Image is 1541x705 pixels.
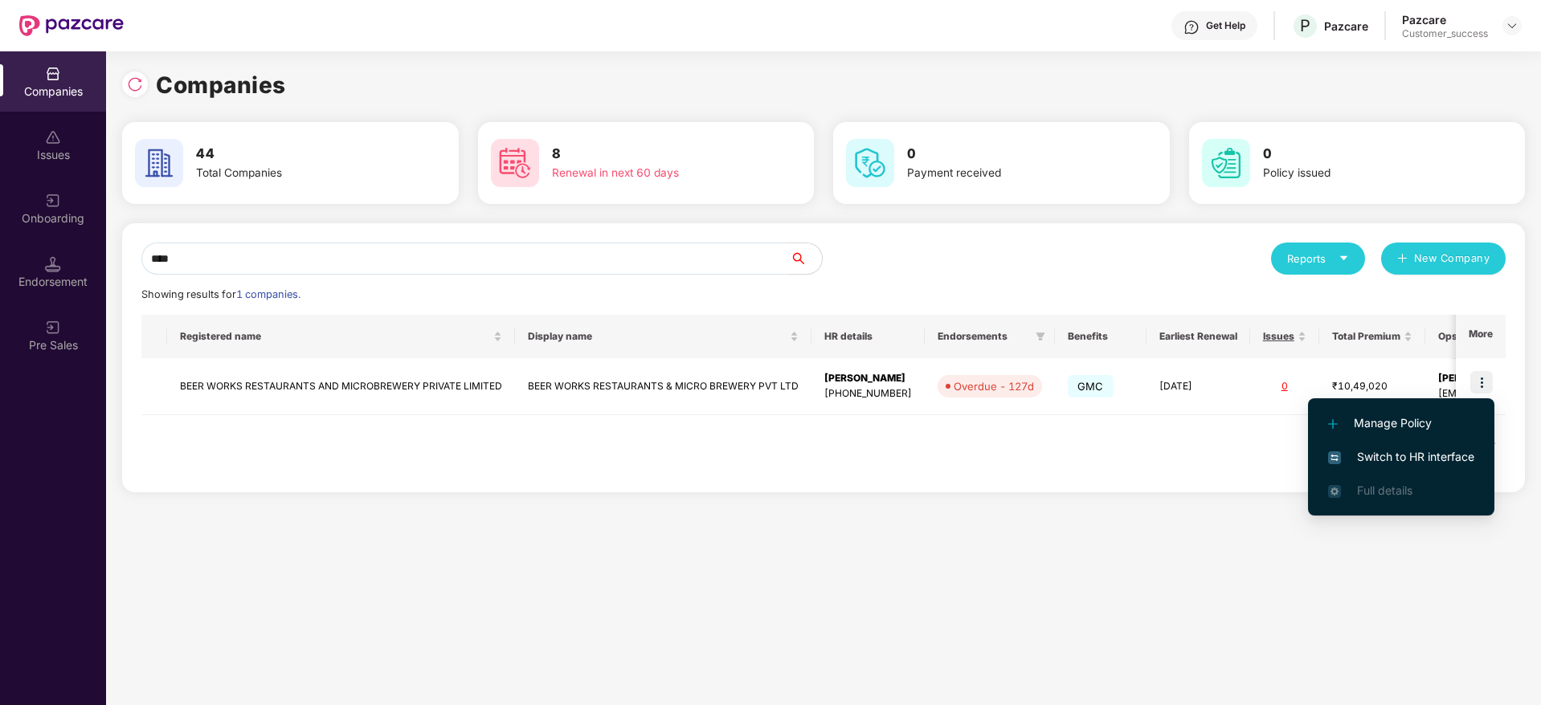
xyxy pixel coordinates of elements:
[45,129,61,145] img: svg+xml;base64,PHN2ZyBpZD0iSXNzdWVzX2Rpc2FibGVkIiB4bWxucz0iaHR0cDovL3d3dy53My5vcmcvMjAwMC9zdmciIH...
[1263,379,1306,394] div: 0
[1470,371,1493,393] img: icon
[1414,251,1490,267] span: New Company
[1324,18,1368,34] div: Pazcare
[1402,12,1488,27] div: Pazcare
[45,256,61,272] img: svg+xml;base64,PHN2ZyB3aWR0aD0iMTQuNSIgaGVpZ2h0PSIxNC41IiB2aWV3Qm94PSIwIDAgMTYgMTYiIGZpbGw9Im5vbm...
[824,371,912,386] div: [PERSON_NAME]
[236,288,300,300] span: 1 companies.
[789,252,822,265] span: search
[167,315,515,358] th: Registered name
[1202,139,1250,187] img: svg+xml;base64,PHN2ZyB4bWxucz0iaHR0cDovL3d3dy53My5vcmcvMjAwMC9zdmciIHdpZHRoPSI2MCIgaGVpZ2h0PSI2MC...
[1300,16,1310,35] span: P
[196,165,399,182] div: Total Companies
[954,378,1034,394] div: Overdue - 127d
[1068,375,1114,397] span: GMC
[1339,253,1349,263] span: caret-down
[1287,251,1349,267] div: Reports
[1032,327,1048,346] span: filter
[1263,144,1465,165] h3: 0
[1328,414,1474,432] span: Manage Policy
[180,330,490,343] span: Registered name
[1328,451,1341,464] img: svg+xml;base64,PHN2ZyB4bWxucz0iaHR0cDovL3d3dy53My5vcmcvMjAwMC9zdmciIHdpZHRoPSIxNiIgaGVpZ2h0PSIxNi...
[528,330,787,343] span: Display name
[552,144,754,165] h3: 8
[19,15,124,36] img: New Pazcare Logo
[1319,315,1425,358] th: Total Premium
[1147,358,1250,415] td: [DATE]
[824,386,912,401] div: [PHONE_NUMBER]
[1332,330,1400,343] span: Total Premium
[811,315,925,358] th: HR details
[1456,315,1506,358] th: More
[45,320,61,336] img: svg+xml;base64,PHN2ZyB3aWR0aD0iMjAiIGhlaWdodD0iMjAiIHZpZXdCb3g9IjAgMCAyMCAyMCIgZmlsbD0ibm9uZSIgeG...
[907,144,1110,165] h3: 0
[1381,242,1506,275] button: plusNew Company
[45,66,61,82] img: svg+xml;base64,PHN2ZyBpZD0iQ29tcGFuaWVzIiB4bWxucz0iaHR0cDovL3d3dy53My5vcmcvMjAwMC9zdmciIHdpZHRoPS...
[1397,253,1408,266] span: plus
[167,358,515,415] td: BEER WORKS RESTAURANTS AND MICROBREWERY PRIVATE LIMITED
[789,242,823,275] button: search
[156,67,286,103] h1: Companies
[1328,448,1474,466] span: Switch to HR interface
[1357,483,1412,497] span: Full details
[1506,19,1519,32] img: svg+xml;base64,PHN2ZyBpZD0iRHJvcGRvd24tMzJ4MzIiIHhtbG5zPSJodHRwOi8vd3d3LnczLm9yZy8yMDAwL3N2ZyIgd2...
[135,139,183,187] img: svg+xml;base64,PHN2ZyB4bWxucz0iaHR0cDovL3d3dy53My5vcmcvMjAwMC9zdmciIHdpZHRoPSI2MCIgaGVpZ2h0PSI2MC...
[491,139,539,187] img: svg+xml;base64,PHN2ZyB4bWxucz0iaHR0cDovL3d3dy53My5vcmcvMjAwMC9zdmciIHdpZHRoPSI2MCIgaGVpZ2h0PSI2MC...
[552,165,754,182] div: Renewal in next 60 days
[938,330,1029,343] span: Endorsements
[1147,315,1250,358] th: Earliest Renewal
[127,76,143,92] img: svg+xml;base64,PHN2ZyBpZD0iUmVsb2FkLTMyeDMyIiB4bWxucz0iaHR0cDovL3d3dy53My5vcmcvMjAwMC9zdmciIHdpZH...
[196,144,399,165] h3: 44
[1036,332,1045,341] span: filter
[515,358,811,415] td: BEER WORKS RESTAURANTS & MICRO BREWERY PVT LTD
[1328,419,1338,429] img: svg+xml;base64,PHN2ZyB4bWxucz0iaHR0cDovL3d3dy53My5vcmcvMjAwMC9zdmciIHdpZHRoPSIxMi4yMDEiIGhlaWdodD...
[1206,19,1245,32] div: Get Help
[141,288,300,300] span: Showing results for
[515,315,811,358] th: Display name
[45,193,61,209] img: svg+xml;base64,PHN2ZyB3aWR0aD0iMjAiIGhlaWdodD0iMjAiIHZpZXdCb3g9IjAgMCAyMCAyMCIgZmlsbD0ibm9uZSIgeG...
[1263,330,1294,343] span: Issues
[846,139,894,187] img: svg+xml;base64,PHN2ZyB4bWxucz0iaHR0cDovL3d3dy53My5vcmcvMjAwMC9zdmciIHdpZHRoPSI2MCIgaGVpZ2h0PSI2MC...
[1250,315,1319,358] th: Issues
[1332,379,1412,394] div: ₹10,49,020
[1263,165,1465,182] div: Policy issued
[1402,27,1488,40] div: Customer_success
[1055,315,1147,358] th: Benefits
[907,165,1110,182] div: Payment received
[1328,485,1341,498] img: svg+xml;base64,PHN2ZyB4bWxucz0iaHR0cDovL3d3dy53My5vcmcvMjAwMC9zdmciIHdpZHRoPSIxNi4zNjMiIGhlaWdodD...
[1183,19,1200,35] img: svg+xml;base64,PHN2ZyBpZD0iSGVscC0zMngzMiIgeG1sbnM9Imh0dHA6Ly93d3cudzMub3JnLzIwMDAvc3ZnIiB3aWR0aD...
